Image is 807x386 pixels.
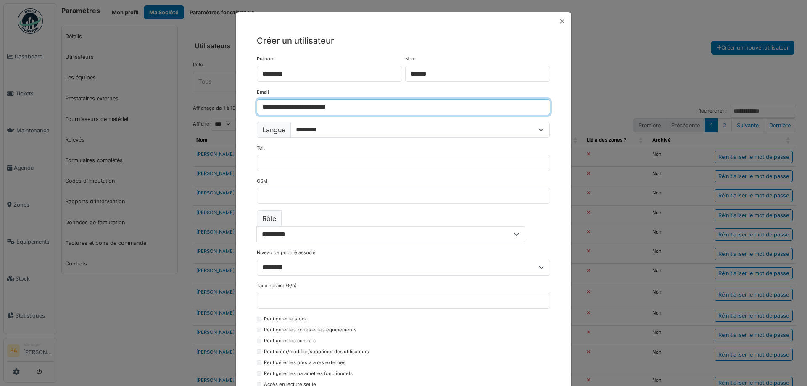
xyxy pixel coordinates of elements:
[257,122,291,138] label: Langue
[264,326,356,333] label: Peut gérer les zones et les équipements
[264,359,345,366] label: Peut gérer les prestataires externes
[264,337,316,344] label: Peut gérer les contrats
[257,210,282,226] label: Rôle
[264,315,307,323] label: Peut gérer le stock
[405,55,416,63] label: Nom
[264,370,353,377] label: Peut gérer les paramètres fonctionnels
[257,282,297,289] label: Taux horaire (€/h)
[257,144,265,152] label: Tél.
[264,348,369,355] label: Peut créer/modifier/supprimer des utilisateurs
[257,178,267,185] label: GSM
[257,89,269,96] label: Email
[257,249,316,256] label: Niveau de priorité associé
[556,16,568,27] button: Close
[257,55,274,63] label: Prénom
[257,34,550,47] h5: Créer un utilisateur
